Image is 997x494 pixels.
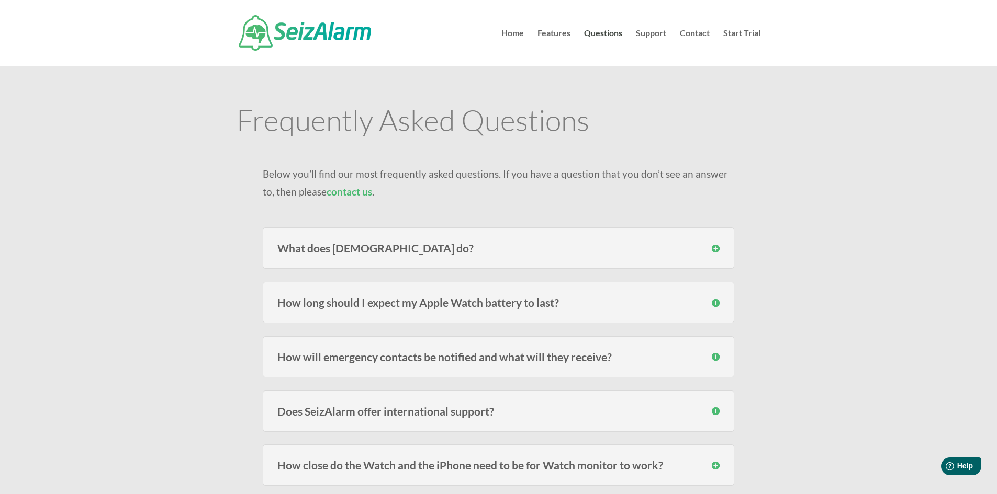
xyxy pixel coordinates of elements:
a: Contact [680,29,710,66]
h3: Does SeizAlarm offer international support? [277,406,720,417]
h3: How long should I expect my Apple Watch battery to last? [277,297,720,308]
a: Home [501,29,524,66]
h3: How will emergency contacts be notified and what will they receive? [277,351,720,362]
h1: Frequently Asked Questions [237,105,760,140]
h3: How close do the Watch and the iPhone need to be for Watch monitor to work? [277,459,720,470]
a: Start Trial [723,29,760,66]
a: Features [537,29,570,66]
a: Support [636,29,666,66]
h3: What does [DEMOGRAPHIC_DATA] do? [277,243,720,254]
a: contact us [327,186,372,198]
a: Questions [584,29,622,66]
iframe: Help widget launcher [904,453,985,482]
img: SeizAlarm [239,15,371,51]
p: Below you’ll find our most frequently asked questions. If you have a question that you don’t see ... [263,165,734,201]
